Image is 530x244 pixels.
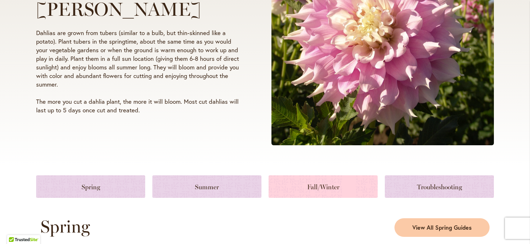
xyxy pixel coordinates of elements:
p: The more you cut a dahlia plant, the more it will bloom. Most cut dahlias will last up to 5 days ... [36,97,244,114]
h2: Spring [40,216,261,236]
p: Dahlias are grown from tubers (similar to a bulb, but thin-skinned like a potato). Plant tubers i... [36,29,244,89]
a: View All Spring Guides [394,218,490,237]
